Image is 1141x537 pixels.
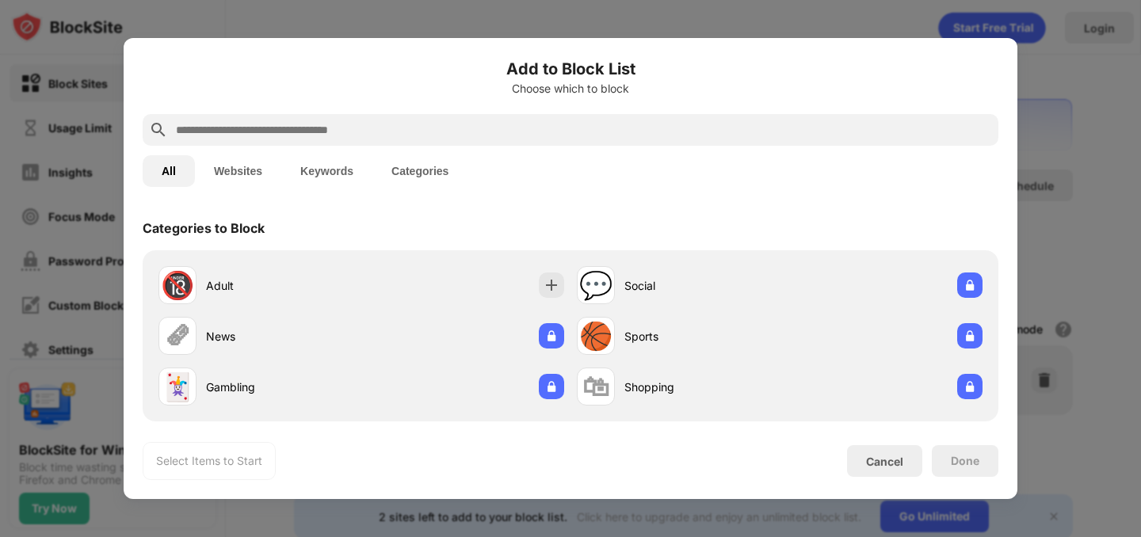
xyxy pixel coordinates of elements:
button: Websites [195,155,281,187]
button: All [143,155,195,187]
img: search.svg [149,120,168,139]
div: Done [951,455,979,467]
div: Select Items to Start [156,453,262,469]
div: Shopping [624,379,780,395]
button: Categories [372,155,467,187]
div: Categories to Block [143,220,265,236]
h6: Add to Block List [143,57,998,81]
div: Choose which to block [143,82,998,95]
div: 💬 [579,269,612,302]
div: Social [624,277,780,294]
div: Sports [624,328,780,345]
div: 🏀 [579,320,612,352]
div: Gambling [206,379,361,395]
div: 🔞 [161,269,194,302]
div: 🃏 [161,371,194,403]
button: Keywords [281,155,372,187]
div: 🗞 [164,320,191,352]
div: Cancel [866,455,903,468]
div: Adult [206,277,361,294]
div: News [206,328,361,345]
div: 🛍 [582,371,609,403]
